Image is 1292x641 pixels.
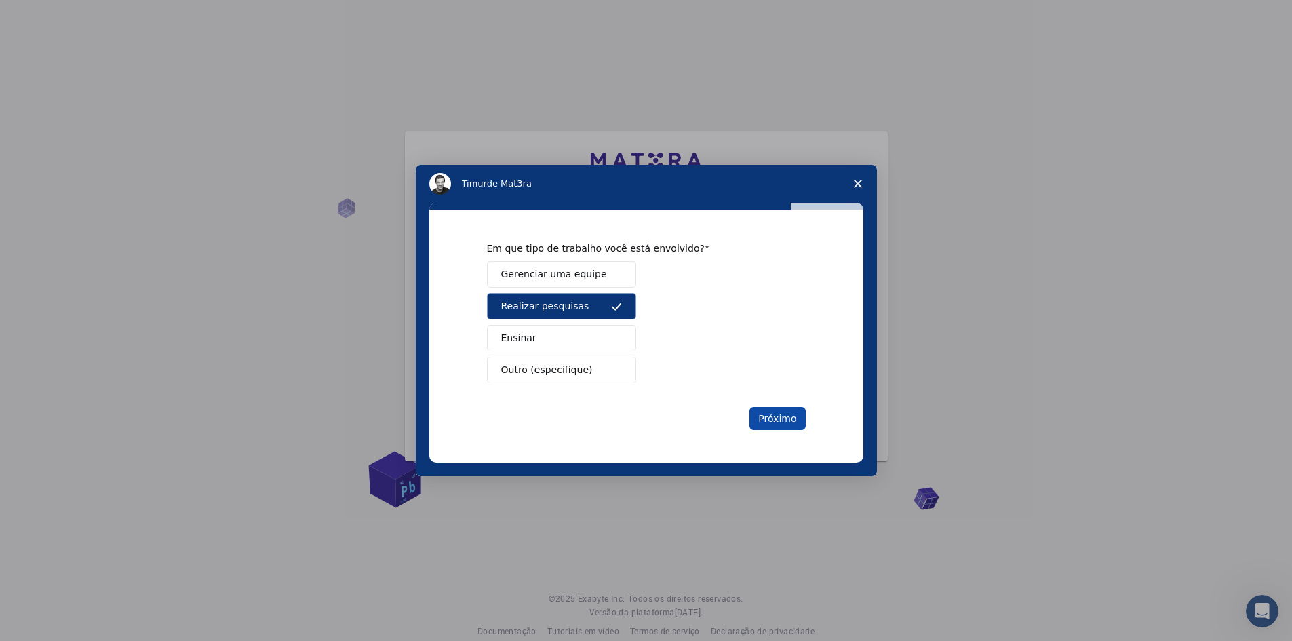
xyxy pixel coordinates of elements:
font: Gerenciar uma equipe [501,269,607,279]
img: Imagem de perfil de Timur [429,173,451,195]
font: Realizar pesquisas [501,300,589,311]
button: Realizar pesquisas [487,293,636,319]
font: Próximo [758,413,796,424]
font: de Mat3ra [487,178,532,189]
font: Apoiar [36,9,76,22]
font: Em que tipo de trabalho você está envolvido? [487,243,705,254]
font: Timur [462,178,487,189]
font: Outro (especifique) [501,364,593,375]
span: Pesquisa detalhada [839,165,877,203]
button: Outro (especifique) [487,357,636,383]
button: Gerenciar uma equipe [487,261,636,288]
button: Próximo [749,407,805,430]
button: Ensinar [487,325,636,351]
font: Ensinar [501,332,536,343]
